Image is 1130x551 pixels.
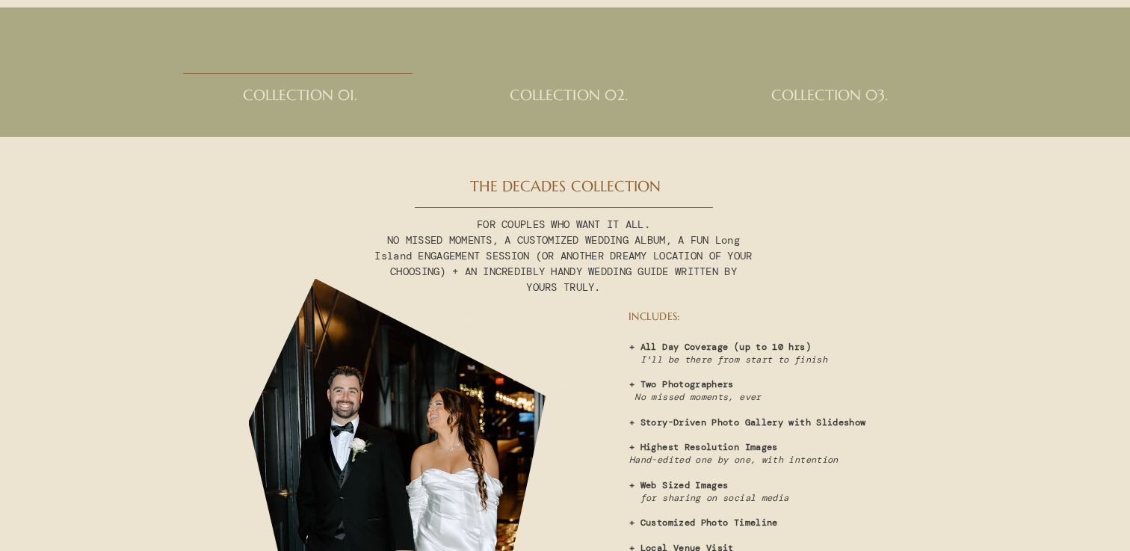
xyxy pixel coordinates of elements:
[640,492,789,504] i: for sharing on social media
[629,441,778,453] b: + Highest Resolution Images
[465,178,666,197] h2: THE DECADES COLLECTION
[629,454,839,466] i: Hand-edited one by one, with intention
[629,341,811,353] b: + All Day Coverage (up to 10 hrs)
[744,87,915,117] a: collection 03.
[629,479,728,491] b: + Web Sized Images
[374,217,753,287] p: FOR COUPLES WHO WANT IT ALL. NO MISSED MOMENTS, A CUSTOMIZED WEDDING ALBUM, A FUN long island ENG...
[484,87,654,117] a: collection 02.
[635,391,761,403] i: No missed moments, ever
[220,87,380,117] a: collection 01.
[629,416,865,428] b: + Story-Driven Photo Gallery with Slideshow
[629,310,885,325] p: INCLUDES:
[629,517,778,529] b: + Customized Photo Timeline
[629,378,734,390] b: + Two Photographers
[640,354,827,366] i: I'll be there from start to finish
